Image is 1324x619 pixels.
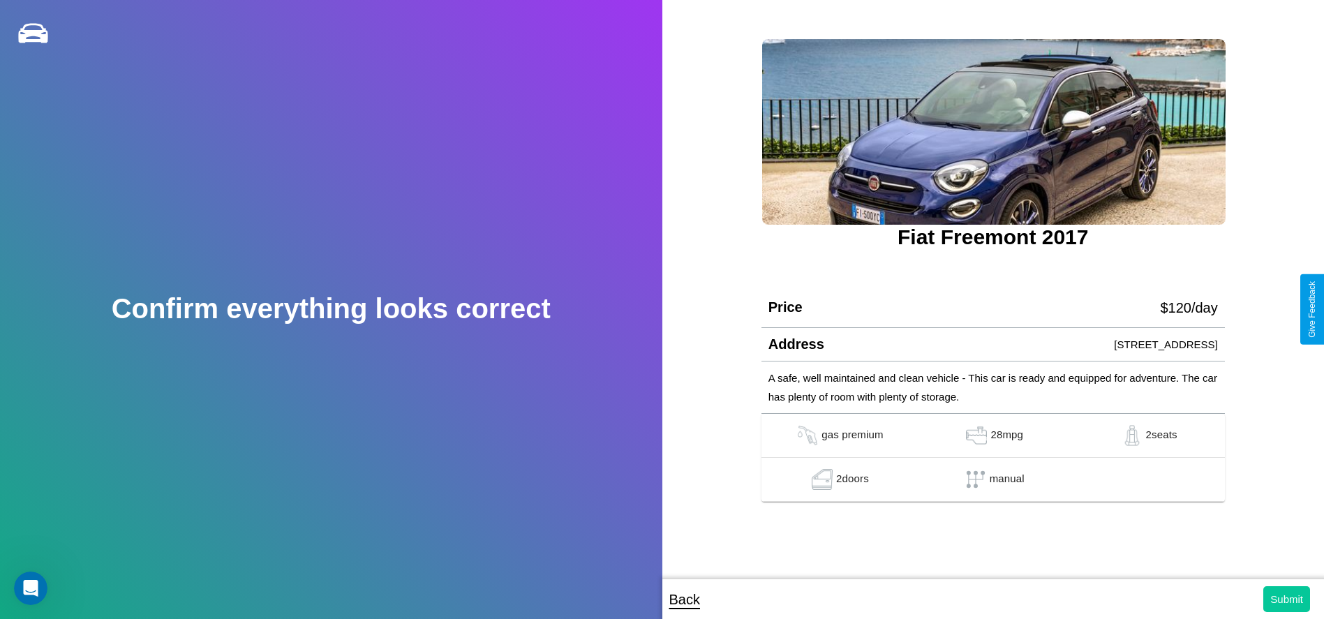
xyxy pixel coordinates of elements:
[14,572,47,605] iframe: Intercom live chat
[794,425,821,446] img: gas
[962,425,990,446] img: gas
[1263,586,1310,612] button: Submit
[1114,335,1217,354] p: [STREET_ADDRESS]
[808,469,836,490] img: gas
[1307,281,1317,338] div: Give Feedback
[761,225,1225,249] h3: Fiat Freemont 2017
[768,336,824,352] h4: Address
[1160,295,1217,320] p: $ 120 /day
[768,299,803,315] h4: Price
[761,414,1225,502] table: simple table
[768,368,1218,406] p: A safe, well maintained and clean vehicle - This car is ready and equipped for adventure. The car...
[1146,425,1177,446] p: 2 seats
[990,469,1025,490] p: manual
[112,293,551,325] h2: Confirm everything looks correct
[836,469,869,490] p: 2 doors
[821,425,883,446] p: gas premium
[669,587,700,612] p: Back
[1118,425,1146,446] img: gas
[990,425,1023,446] p: 28 mpg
